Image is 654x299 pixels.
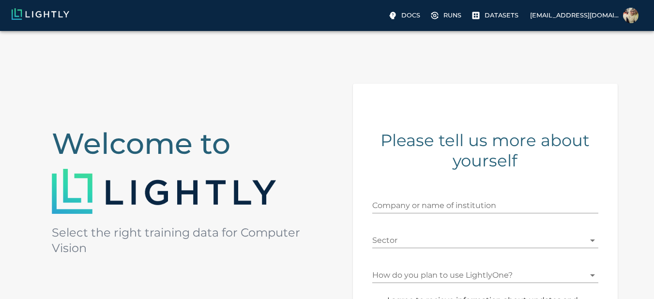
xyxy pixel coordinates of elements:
[372,130,598,171] h4: Please tell us more about yourself
[485,11,518,20] p: Datasets
[428,8,465,23] a: Please complete one of our getting started guides to active the full UI
[52,169,276,214] img: Lightly
[52,225,301,256] h5: Select the right training data for Computer Vision
[469,8,522,23] a: Please complete one of our getting started guides to active the full UI
[623,8,639,23] img: Samira Akter
[386,8,424,23] label: Docs
[443,11,461,20] p: Runs
[52,126,301,161] h2: Welcome to
[12,8,69,20] img: Lightly
[526,5,642,26] label: [EMAIL_ADDRESS][DOMAIN_NAME]Samira Akter
[401,11,420,20] p: Docs
[530,11,619,20] p: [EMAIL_ADDRESS][DOMAIN_NAME]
